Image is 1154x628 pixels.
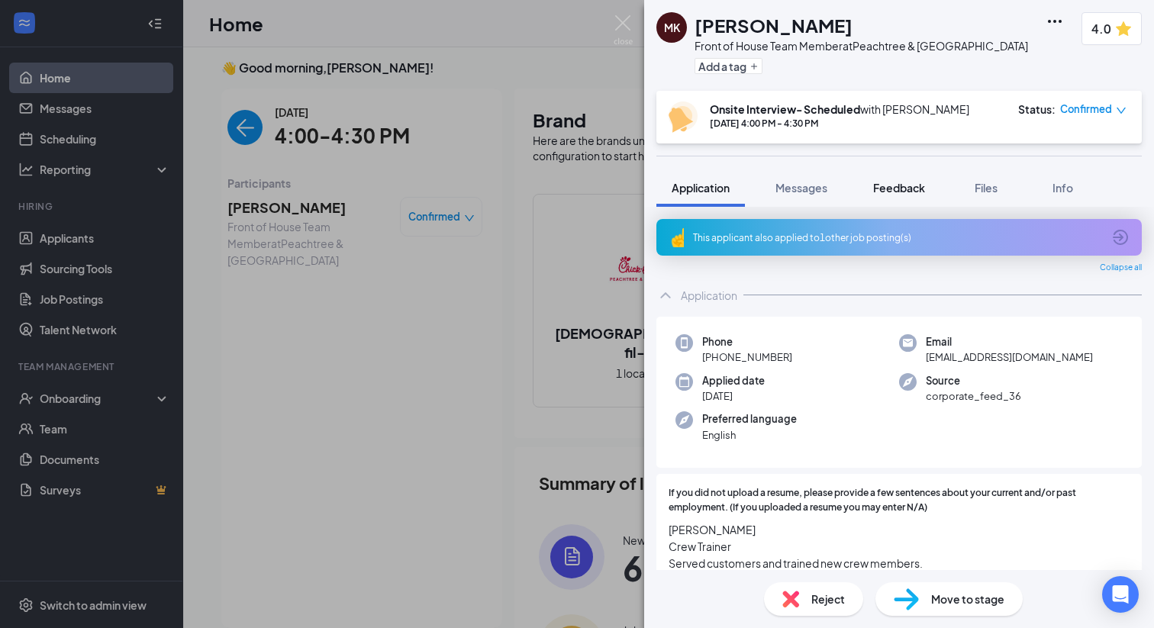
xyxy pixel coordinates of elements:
[669,486,1130,515] span: If you did not upload a resume, please provide a few sentences about your current and/or past emp...
[710,101,969,117] div: with [PERSON_NAME]
[1091,19,1111,38] span: 4.0
[672,181,730,195] span: Application
[695,12,853,38] h1: [PERSON_NAME]
[749,62,759,71] svg: Plus
[811,591,845,607] span: Reject
[1102,576,1139,613] div: Open Intercom Messenger
[873,181,925,195] span: Feedback
[664,20,680,35] div: MK
[1060,101,1112,117] span: Confirmed
[926,349,1093,365] span: [EMAIL_ADDRESS][DOMAIN_NAME]
[681,288,737,303] div: Application
[656,286,675,304] svg: ChevronUp
[1052,181,1073,195] span: Info
[1111,228,1130,246] svg: ArrowCircle
[775,181,827,195] span: Messages
[695,58,762,74] button: PlusAdd a tag
[1116,105,1127,116] span: down
[710,102,860,116] b: Onsite Interview- Scheduled
[702,349,792,365] span: [PHONE_NUMBER]
[702,388,765,404] span: [DATE]
[1046,12,1064,31] svg: Ellipses
[702,334,792,349] span: Phone
[975,181,998,195] span: Files
[926,334,1093,349] span: Email
[710,117,969,130] div: [DATE] 4:00 PM - 4:30 PM
[702,411,797,427] span: Preferred language
[702,373,765,388] span: Applied date
[926,388,1021,404] span: corporate_feed_36
[1018,101,1056,117] div: Status :
[702,427,797,443] span: English
[693,231,1102,244] div: This applicant also applied to 1 other job posting(s)
[695,38,1028,53] div: Front of House Team Member at Peachtree & [GEOGRAPHIC_DATA]
[931,591,1004,607] span: Move to stage
[1100,262,1142,274] span: Collapse all
[926,373,1021,388] span: Source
